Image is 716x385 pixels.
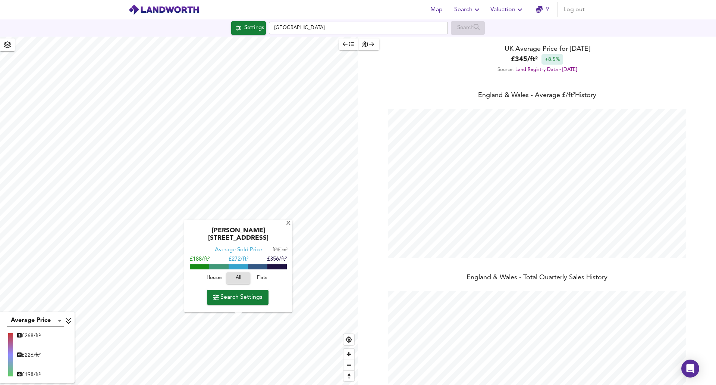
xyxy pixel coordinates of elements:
div: Source: [358,65,716,75]
button: Zoom out [343,360,354,370]
span: All [230,274,246,283]
div: X [285,220,292,227]
div: Average Sold Price [215,247,262,254]
button: Valuation [487,2,527,17]
span: Log out [563,4,585,15]
a: Land Registry Data - [DATE] [515,67,577,72]
span: Houses [204,274,224,283]
span: Map [427,4,445,15]
div: £ 226/ft² [17,351,41,359]
button: Reset bearing to north [343,370,354,381]
span: Search Settings [213,292,263,302]
div: Click to configure Search Settings [231,21,266,35]
button: Settings [231,21,266,35]
span: Flats [252,274,272,283]
span: ft² [273,248,277,252]
a: 9 [536,4,549,15]
span: £356/ft² [267,257,287,263]
div: £ 198/ft² [17,371,41,378]
span: Reset bearing to north [343,371,354,381]
button: Map [424,2,448,17]
div: Average Price [7,315,64,327]
img: logo [128,4,200,15]
b: £ 345 / ft² [511,55,538,65]
input: Enter a location... [269,22,448,34]
div: Enable a Source before running a Search [451,21,485,35]
div: £ 268/ft² [17,332,41,339]
button: Flats [250,273,274,284]
div: [PERSON_NAME][STREET_ADDRESS] [188,227,289,247]
span: £188/ft² [190,257,210,263]
button: 9 [530,2,554,17]
button: Zoom in [343,349,354,360]
span: Zoom out [343,360,354,370]
span: £ 272/ft² [229,257,248,263]
span: Search [454,4,481,15]
button: Search Settings [207,290,268,305]
div: +8.5% [541,54,563,65]
span: m² [283,248,288,252]
button: Search [451,2,484,17]
button: Log out [560,2,588,17]
button: All [226,273,250,284]
button: Find my location [343,334,354,345]
div: Open Intercom Messenger [681,360,699,378]
button: Houses [202,273,226,284]
div: UK Average Price for [DATE] [358,44,716,54]
span: Valuation [490,4,524,15]
div: England & Wales - Average £/ ft² History [358,91,716,101]
div: Settings [244,23,264,33]
div: England & Wales - Total Quarterly Sales History [358,273,716,283]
